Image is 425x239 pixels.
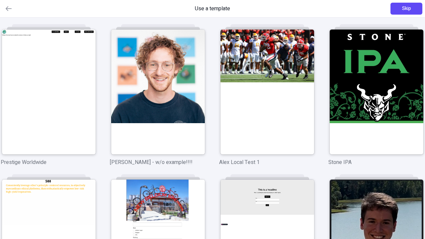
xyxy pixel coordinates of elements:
p: Stone IPA [328,158,424,166]
button: Skip [390,3,422,15]
span: Use a template [195,5,230,13]
p: [PERSON_NAME] - w/o example!!!! [110,158,206,166]
span: Skip [402,5,411,12]
p: Alex Local Test 1 [219,158,315,166]
p: Prestige Worldwide [1,158,97,166]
